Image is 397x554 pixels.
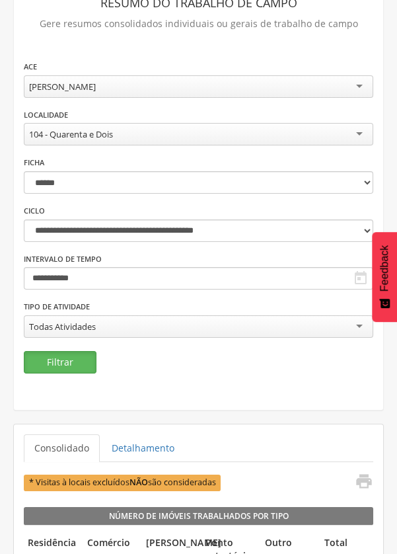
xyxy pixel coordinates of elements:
[24,15,373,33] p: Gere resumos consolidados individuais ou gerais de trabalho de campo
[83,536,136,551] legend: Comércio
[24,434,100,462] a: Consolidado
[24,206,45,216] label: Ciclo
[353,270,369,286] i: 
[29,321,96,333] div: Todas Atividades
[24,157,44,168] label: Ficha
[372,232,397,322] button: Feedback - Mostrar pesquisa
[24,475,221,491] span: * Visitas à locais excluídos são consideradas
[24,301,90,312] label: Tipo de Atividade
[354,472,373,491] i: 
[24,351,96,374] button: Filtrar
[379,245,390,292] span: Feedback
[24,536,77,551] legend: Residência
[142,536,195,551] legend: [PERSON_NAME]
[129,477,148,488] b: NÃO
[24,61,37,72] label: ACE
[320,536,373,551] legend: Total
[101,434,185,462] a: Detalhamento
[261,536,314,551] legend: Outro
[346,472,373,494] a: 
[29,128,113,140] div: 104 - Quarenta e Dois
[24,507,373,526] legend: Número de Imóveis Trabalhados por Tipo
[29,81,96,93] div: [PERSON_NAME]
[24,110,68,120] label: Localidade
[24,254,102,264] label: Intervalo de Tempo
